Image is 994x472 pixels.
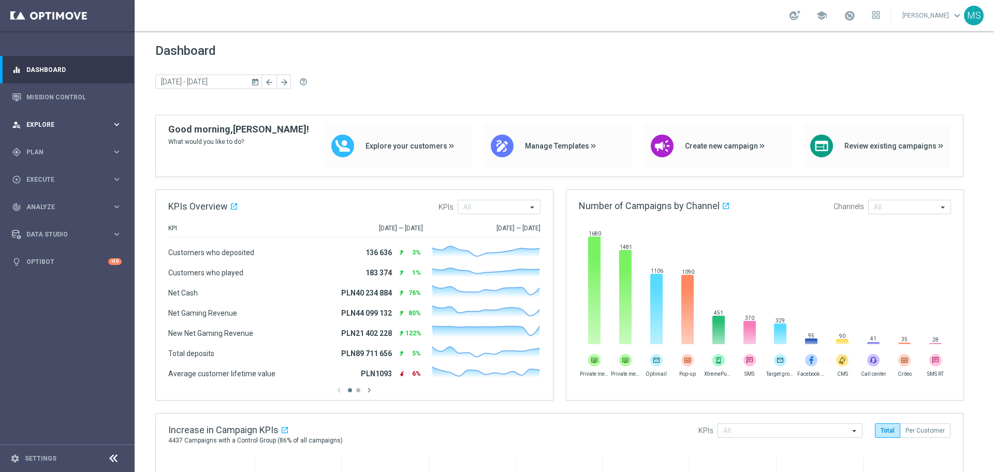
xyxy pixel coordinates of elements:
[12,202,112,212] div: Analyze
[11,258,122,266] button: lightbulb Optibot +10
[12,230,112,239] div: Data Studio
[12,148,112,157] div: Plan
[112,174,122,184] i: keyboard_arrow_right
[108,258,122,265] div: +10
[11,66,122,74] button: equalizer Dashboard
[11,121,122,129] button: person_search Explore keyboard_arrow_right
[11,175,122,184] button: play_circle_outline Execute keyboard_arrow_right
[12,202,21,212] i: track_changes
[952,10,963,21] span: keyboard_arrow_down
[901,8,964,23] a: [PERSON_NAME]keyboard_arrow_down
[12,83,122,111] div: Mission Control
[26,149,112,155] span: Plan
[12,120,112,129] div: Explore
[10,454,20,463] i: settings
[26,231,112,238] span: Data Studio
[12,175,112,184] div: Execute
[11,203,122,211] button: track_changes Analyze keyboard_arrow_right
[12,56,122,83] div: Dashboard
[25,455,56,462] a: Settings
[26,204,112,210] span: Analyze
[112,202,122,212] i: keyboard_arrow_right
[12,120,21,129] i: person_search
[112,120,122,129] i: keyboard_arrow_right
[816,10,827,21] span: school
[26,122,112,128] span: Explore
[26,176,112,183] span: Execute
[964,6,984,25] div: MS
[26,56,122,83] a: Dashboard
[112,229,122,239] i: keyboard_arrow_right
[11,148,122,156] button: gps_fixed Plan keyboard_arrow_right
[11,230,122,239] button: Data Studio keyboard_arrow_right
[12,248,122,275] div: Optibot
[26,248,108,275] a: Optibot
[12,257,21,267] i: lightbulb
[11,93,122,101] button: Mission Control
[12,175,21,184] i: play_circle_outline
[12,65,21,75] i: equalizer
[12,148,21,157] i: gps_fixed
[112,147,122,157] i: keyboard_arrow_right
[26,83,122,111] a: Mission Control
